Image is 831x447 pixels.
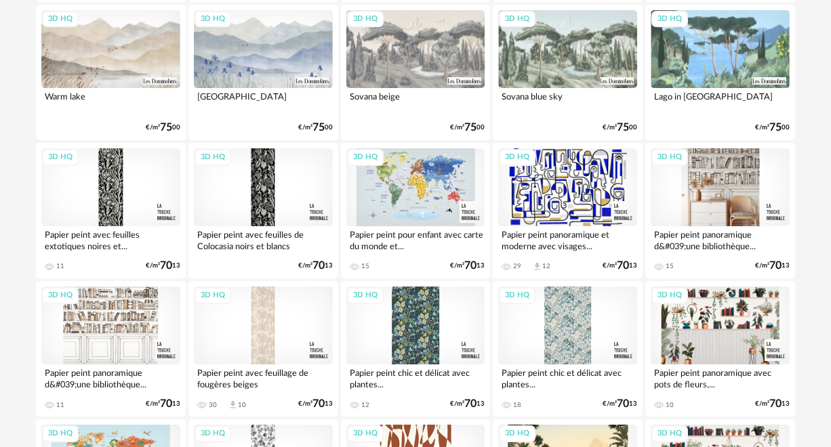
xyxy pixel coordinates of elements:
span: 70 [160,261,172,270]
div: €/m² 13 [603,261,637,270]
div: 3D HQ [651,287,688,304]
div: 3D HQ [499,11,535,28]
span: 75 [769,123,782,132]
a: 3D HQ Lago in [GEOGRAPHIC_DATA] €/m²7500 [645,5,795,140]
div: 11 [56,262,64,270]
div: €/m² 13 [298,261,333,270]
div: Papier peint panoramique et moderne avec visages... [498,226,637,253]
div: 3D HQ [651,149,688,166]
div: Papier peint chic et délicat avec plantes... [498,364,637,391]
span: 75 [617,123,629,132]
div: 11 [56,401,64,409]
div: €/m² 13 [146,400,180,408]
span: 75 [312,123,325,132]
div: Papier peint pour enfant avec carte du monde et... [346,226,485,253]
a: 3D HQ Papier peint panoramique d&#039;une bibliothèque... 11 €/m²7013 [36,281,186,417]
div: €/m² 00 [146,123,180,132]
div: 18 [513,401,521,409]
div: €/m² 13 [450,261,485,270]
div: 15 [361,262,369,270]
a: 3D HQ [GEOGRAPHIC_DATA] €/m²7500 [188,5,338,140]
div: 12 [542,262,550,270]
div: 3D HQ [499,149,535,166]
span: 70 [464,261,477,270]
a: 3D HQ Papier peint pour enfant avec carte du monde et... 15 €/m²7013 [341,143,491,278]
div: 3D HQ [347,425,384,442]
span: 70 [617,261,629,270]
div: 3D HQ [42,149,79,166]
span: 70 [617,400,629,408]
div: 3D HQ [42,11,79,28]
a: 3D HQ Papier peint avec feuilles extotiques noires et... 11 €/m²7013 [36,143,186,278]
div: €/m² 13 [603,400,637,408]
a: 3D HQ Papier peint chic et délicat avec plantes... 12 €/m²7013 [341,281,491,417]
div: €/m² 00 [298,123,333,132]
div: 10 [238,401,246,409]
div: 3D HQ [347,149,384,166]
span: 70 [160,400,172,408]
div: 3D HQ [42,287,79,304]
div: Papier peint panoramique d&#039;une bibliothèque... [41,364,180,391]
div: Papier peint panoramique d&#039;une bibliothèque... [651,226,790,253]
div: 3D HQ [651,425,688,442]
div: €/m² 00 [450,123,485,132]
div: 15 [666,262,674,270]
div: 3D HQ [499,287,535,304]
a: 3D HQ Warm lake €/m²7500 [36,5,186,140]
div: 3D HQ [195,287,231,304]
div: €/m² 13 [298,400,333,408]
span: 70 [769,400,782,408]
span: Download icon [228,400,238,410]
span: 70 [464,400,477,408]
a: 3D HQ Papier peint panoramique et moderne avec visages... 29 Download icon 12 €/m²7013 [493,143,643,278]
div: 3D HQ [195,11,231,28]
a: 3D HQ Sovana beige €/m²7500 [341,5,491,140]
a: 3D HQ Papier peint chic et délicat avec plantes... 18 €/m²7013 [493,281,643,417]
a: 3D HQ Papier peint panoramique avec pots de fleurs,... 10 €/m²7013 [645,281,795,417]
div: 3D HQ [347,11,384,28]
div: Warm lake [41,88,180,115]
div: €/m² 13 [755,261,790,270]
span: 70 [769,261,782,270]
div: 10 [666,401,674,409]
div: Papier peint avec feuilles extotiques noires et... [41,226,180,253]
div: 3D HQ [195,149,231,166]
div: 12 [361,401,369,409]
div: €/m² 00 [755,123,790,132]
div: 3D HQ [195,425,231,442]
span: 75 [160,123,172,132]
div: 3D HQ [651,11,688,28]
div: Papier peint chic et délicat avec plantes... [346,364,485,391]
div: 29 [513,262,521,270]
div: Sovana blue sky [498,88,637,115]
span: 70 [312,400,325,408]
div: 3D HQ [347,287,384,304]
div: 3D HQ [42,425,79,442]
a: 3D HQ Papier peint avec feuilles de Colocasia noirs et blancs €/m²7013 [188,143,338,278]
div: 3D HQ [499,425,535,442]
div: [GEOGRAPHIC_DATA] [194,88,333,115]
div: Papier peint avec feuillage de fougères beiges [194,364,333,391]
div: Papier peint panoramique avec pots de fleurs,... [651,364,790,391]
div: €/m² 13 [146,261,180,270]
a: 3D HQ Papier peint panoramique d&#039;une bibliothèque... 15 €/m²7013 [645,143,795,278]
div: €/m² 00 [603,123,637,132]
div: Sovana beige [346,88,485,115]
div: 30 [209,401,217,409]
div: Papier peint avec feuilles de Colocasia noirs et blancs [194,226,333,253]
div: Lago in [GEOGRAPHIC_DATA] [651,88,790,115]
a: 3D HQ Papier peint avec feuillage de fougères beiges 30 Download icon 10 €/m²7013 [188,281,338,417]
div: €/m² 13 [755,400,790,408]
a: 3D HQ Sovana blue sky €/m²7500 [493,5,643,140]
span: 70 [312,261,325,270]
div: €/m² 13 [450,400,485,408]
span: Download icon [532,261,542,272]
span: 75 [464,123,477,132]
